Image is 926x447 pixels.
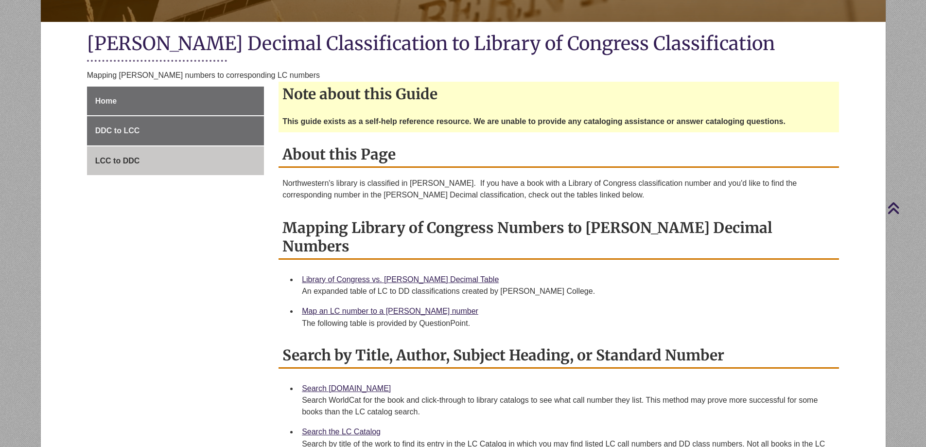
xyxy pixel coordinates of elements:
a: Search the LC Catalog [302,428,381,436]
a: Back to Top [887,201,924,215]
a: DDC to LCC [87,116,264,145]
h2: About this Page [279,142,839,168]
a: Search [DOMAIN_NAME] [302,384,391,393]
span: LCC to DDC [95,157,140,165]
a: Library of Congress vs. [PERSON_NAME] Decimal Table [302,275,499,284]
span: DDC to LCC [95,126,140,135]
h2: Mapping Library of Congress Numbers to [PERSON_NAME] Decimal Numbers [279,215,839,260]
a: Home [87,87,264,116]
div: Guide Page Menu [87,87,264,176]
span: Home [95,97,117,105]
p: Northwestern's library is classified in [PERSON_NAME]. If you have a book with a Library of Congr... [282,178,835,201]
h2: Search by Title, Author, Subject Heading, or Standard Number [279,343,839,369]
h2: Note about this Guide [279,82,839,106]
h1: [PERSON_NAME] Decimal Classification to Library of Congress Classification [87,32,839,57]
a: Map an LC number to a [PERSON_NAME] number [302,307,478,315]
a: LCC to DDC [87,146,264,176]
strong: This guide exists as a self-help reference resource. We are unable to provide any cataloging assi... [282,117,786,125]
span: Mapping [PERSON_NAME] numbers to corresponding LC numbers [87,71,320,79]
div: Search WorldCat for the book and click-through to library catalogs to see what call number they l... [302,394,831,418]
div: The following table is provided by QuestionPoint. [302,318,831,329]
div: An expanded table of LC to DD classifications created by [PERSON_NAME] College. [302,286,831,297]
